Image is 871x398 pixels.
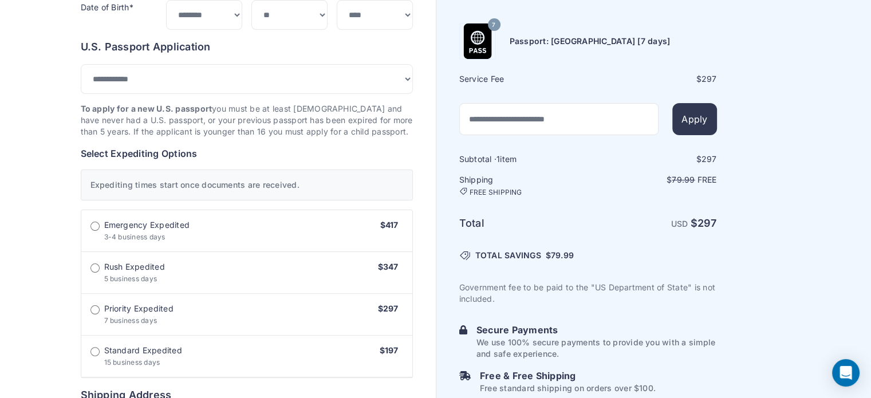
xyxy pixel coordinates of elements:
span: 79.99 [672,175,695,184]
span: 297 [697,217,717,229]
p: We use 100% secure payments to provide you with a simple and safe experience. [476,337,717,360]
span: $197 [380,345,399,355]
div: Open Intercom Messenger [832,359,860,387]
h6: Subtotal · item [459,153,587,165]
h6: Service Fee [459,73,587,85]
span: 7 business days [104,316,157,325]
span: Priority Expedited [104,303,174,314]
button: Apply [672,103,716,135]
img: Product Name [460,23,495,59]
h6: U.S. Passport Application [81,39,413,55]
div: Expediting times start once documents are received. [81,170,413,200]
span: 5 business days [104,274,157,283]
h6: Select Expediting Options [81,147,413,160]
span: $417 [380,220,399,230]
p: you must be at least [DEMOGRAPHIC_DATA] and have never had a U.S. passport, or your previous pass... [81,103,413,137]
span: $ [546,250,574,261]
span: 297 [701,74,717,84]
h6: Total [459,215,587,231]
span: Rush Expedited [104,261,165,273]
div: $ [589,73,717,85]
span: USD [671,219,688,228]
div: $ [589,153,717,165]
label: Date of Birth* [81,2,133,12]
h6: Passport: [GEOGRAPHIC_DATA] [7 days] [510,36,671,47]
p: $ [589,174,717,186]
span: Standard Expedited [104,345,182,356]
span: 7 [492,17,495,32]
strong: $ [691,217,717,229]
span: 1 [496,154,500,164]
p: Government fee to be paid to the "US Department of State" is not included. [459,282,717,305]
p: Free standard shipping on orders over $100. [480,383,656,394]
span: Emergency Expedited [104,219,190,231]
h6: Shipping [459,174,587,197]
strong: To apply for a new U.S. passport [81,104,212,113]
span: TOTAL SAVINGS [475,250,541,261]
span: 79.99 [551,250,574,260]
h6: Secure Payments [476,323,717,337]
h6: Free & Free Shipping [480,369,656,383]
span: Free [697,175,717,184]
span: 297 [701,154,717,164]
span: 15 business days [104,358,160,367]
span: $297 [378,304,399,313]
span: 3-4 business days [104,233,165,241]
span: $347 [378,262,399,271]
span: FREE SHIPPING [470,188,522,197]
